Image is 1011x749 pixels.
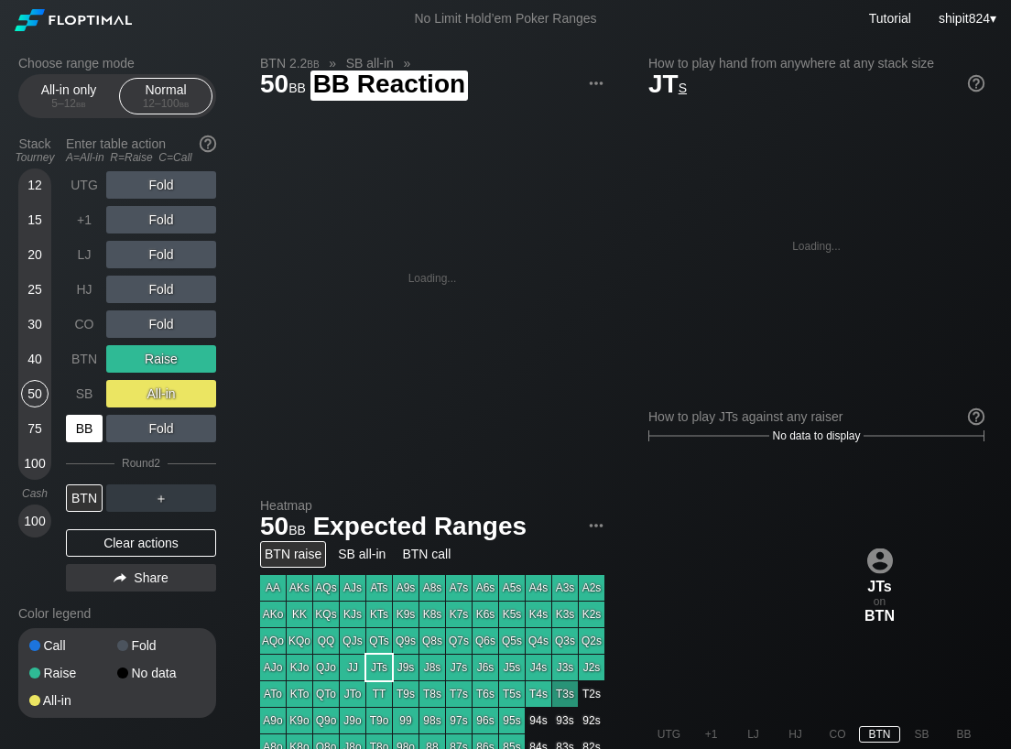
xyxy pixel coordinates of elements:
div: K9o [287,708,312,733]
div: 92s [579,708,604,733]
div: 98s [419,708,445,733]
span: SB all-in [343,55,397,71]
div: ATs [366,575,392,601]
div: Fold [106,171,216,199]
div: 94s [526,708,551,733]
div: +1 [66,206,103,233]
div: 50 [21,380,49,407]
div: A5s [499,575,525,601]
div: Cash [11,487,59,500]
div: 25 [21,276,49,303]
div: ＋ [106,484,216,512]
h2: Choose range mode [18,56,216,71]
div: All-in only [27,79,111,114]
div: Q9o [313,708,339,733]
div: Call [29,639,117,652]
div: BTN raise [260,541,326,568]
div: Share [66,564,216,592]
a: Tutorial [869,11,911,26]
div: KJs [340,602,365,627]
div: +1 [690,726,732,743]
div: TT [366,681,392,707]
div: J2s [579,655,604,680]
div: QTs [366,628,392,654]
div: T9s [393,681,419,707]
div: 96s [473,708,498,733]
div: HJ [775,726,816,743]
div: Fold [117,639,205,652]
div: 100 [21,450,49,477]
div: T3s [552,681,578,707]
div: Raise [106,345,216,373]
div: T4s [526,681,551,707]
div: Fold [106,276,216,303]
div: QJs [340,628,365,654]
div: T7s [446,681,472,707]
span: JT [648,70,687,98]
div: A9s [393,575,419,601]
div: J4s [526,655,551,680]
div: 30 [21,310,49,338]
div: BB [66,415,103,442]
div: K7s [446,602,472,627]
div: All-in [29,694,117,707]
div: A2s [579,575,604,601]
div: 40 [21,345,49,373]
div: 97s [446,708,472,733]
div: 95s [499,708,525,733]
div: Raise [29,667,117,679]
div: J9s [393,655,419,680]
span: bb [179,97,190,110]
div: KQs [313,602,339,627]
div: K2s [579,602,604,627]
div: AJo [260,655,286,680]
div: How to play JTs against any raiser [648,409,984,424]
div: J3s [552,655,578,680]
img: ellipsis.fd386fe8.svg [586,516,606,536]
div: BTN [66,345,103,373]
div: Q4s [526,628,551,654]
div: Q7s [446,628,472,654]
img: help.32db89a4.svg [966,407,986,427]
div: K5s [499,602,525,627]
div: Stack [11,129,59,171]
div: A7s [446,575,472,601]
div: J7s [446,655,472,680]
div: UTG [66,171,103,199]
span: s [679,76,687,96]
div: KQo [287,628,312,654]
div: QTo [313,681,339,707]
span: bb [288,518,306,538]
div: T8s [419,681,445,707]
div: Q8s [419,628,445,654]
div: A4s [526,575,551,601]
img: share.864f2f62.svg [114,573,126,583]
div: Q6s [473,628,498,654]
div: SB [66,380,103,407]
div: K4s [526,602,551,627]
div: JJ [340,655,365,680]
div: Loading... [792,240,841,253]
div: HJ [66,276,103,303]
div: Fold [106,206,216,233]
div: 93s [552,708,578,733]
div: No data [117,667,205,679]
div: 100 [21,507,49,535]
div: Q9s [393,628,419,654]
div: Fold [106,310,216,338]
span: BTN 2.2 [257,55,322,71]
div: A3s [552,575,578,601]
div: AJs [340,575,365,601]
div: T2s [579,681,604,707]
span: bb [288,76,306,96]
span: BB Reaction [310,71,468,101]
h1: Expected Ranges [260,511,604,541]
div: 99 [393,708,419,733]
div: Q3s [552,628,578,654]
div: AKs [287,575,312,601]
div: on [859,548,900,624]
div: BTN [859,726,900,743]
div: JTs [366,655,392,680]
div: J5s [499,655,525,680]
div: JTo [340,681,365,707]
